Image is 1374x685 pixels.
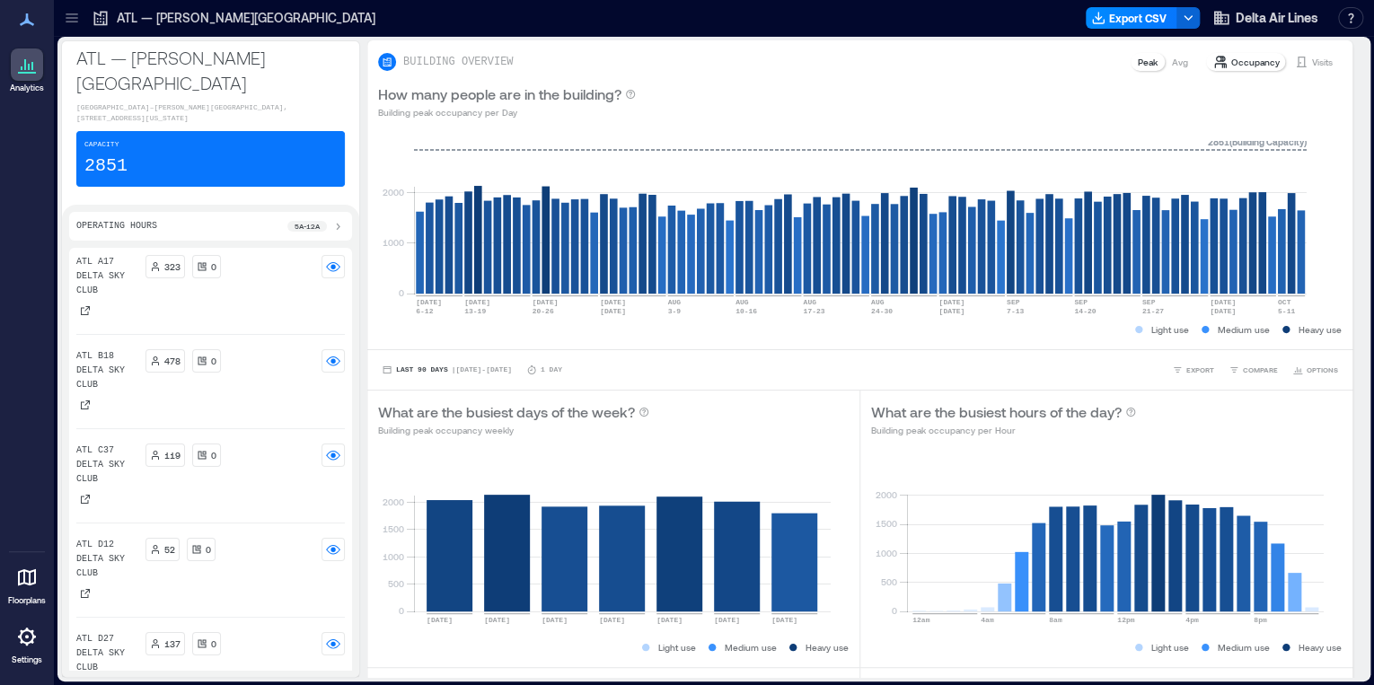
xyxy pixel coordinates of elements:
[735,298,749,306] text: AUG
[771,616,797,624] text: [DATE]
[876,548,897,558] tspan: 1000
[1186,364,1214,375] span: EXPORT
[599,616,625,624] text: [DATE]
[1299,322,1342,337] p: Heavy use
[600,307,626,315] text: [DATE]
[1210,307,1236,315] text: [DATE]
[403,55,513,69] p: BUILDING OVERVIEW
[76,45,345,95] p: ATL — [PERSON_NAME][GEOGRAPHIC_DATA]
[1278,307,1295,315] text: 5-11
[1172,55,1188,69] p: Avg
[1185,616,1199,624] text: 4pm
[164,354,181,368] p: 478
[76,538,138,581] p: ATL D12 Delta Sky Club
[1218,322,1270,337] p: Medium use
[1299,640,1342,654] p: Heavy use
[76,632,138,675] p: ATL D27 Delta Sky Club
[876,518,897,529] tspan: 1500
[383,496,404,506] tspan: 2000
[1074,298,1088,306] text: SEP
[464,307,486,315] text: 13-19
[806,640,849,654] p: Heavy use
[211,637,216,651] p: 0
[383,237,404,248] tspan: 1000
[399,287,404,298] tspan: 0
[1231,55,1280,69] p: Occupancy
[735,307,757,315] text: 10-16
[1117,616,1134,624] text: 12pm
[1151,640,1189,654] p: Light use
[541,364,562,375] p: 1 Day
[1074,307,1096,315] text: 14-20
[1278,298,1291,306] text: OCT
[1007,307,1024,315] text: 7-13
[1243,364,1278,375] span: COMPARE
[803,307,824,315] text: 17-23
[1142,307,1164,315] text: 21-27
[803,298,816,306] text: AUG
[1086,7,1177,29] button: Export CSV
[388,578,404,589] tspan: 500
[1207,4,1324,32] button: Delta Air Lines
[1049,616,1062,624] text: 8am
[1307,364,1338,375] span: OPTIONS
[871,298,885,306] text: AUG
[164,259,181,274] p: 323
[1254,616,1267,624] text: 8pm
[1151,322,1189,337] p: Light use
[211,259,216,274] p: 0
[211,448,216,462] p: 0
[1312,55,1333,69] p: Visits
[3,556,51,611] a: Floorplans
[4,43,49,99] a: Analytics
[12,654,42,665] p: Settings
[1218,640,1270,654] p: Medium use
[1210,298,1236,306] text: [DATE]
[206,542,211,557] p: 0
[10,83,44,93] p: Analytics
[117,9,375,27] p: ATL — [PERSON_NAME][GEOGRAPHIC_DATA]
[484,616,510,624] text: [DATE]
[892,605,897,616] tspan: 0
[1289,361,1342,379] button: OPTIONS
[383,187,404,198] tspan: 2000
[533,298,559,306] text: [DATE]
[725,640,777,654] p: Medium use
[76,349,138,392] p: ATL B18 Delta Sky Club
[464,298,490,306] text: [DATE]
[5,615,48,671] a: Settings
[667,298,681,306] text: AUG
[164,448,181,462] p: 119
[416,307,433,315] text: 6-12
[378,105,636,119] p: Building peak occupancy per Day
[714,616,740,624] text: [DATE]
[76,102,345,124] p: [GEOGRAPHIC_DATA]–[PERSON_NAME][GEOGRAPHIC_DATA], [STREET_ADDRESS][US_STATE]
[656,616,683,624] text: [DATE]
[416,298,442,306] text: [DATE]
[876,489,897,500] tspan: 2000
[383,550,404,561] tspan: 1000
[378,401,635,423] p: What are the busiest days of the week?
[164,542,175,557] p: 52
[871,401,1122,423] p: What are the busiest hours of the day?
[76,443,138,487] p: ATL C37 Delta Sky Club
[378,361,515,379] button: Last 90 Days |[DATE]-[DATE]
[383,523,404,534] tspan: 1500
[164,637,181,651] p: 137
[938,298,964,306] text: [DATE]
[378,423,649,437] p: Building peak occupancy weekly
[1138,55,1158,69] p: Peak
[378,83,621,105] p: How many people are in the building?
[667,307,681,315] text: 3-9
[1225,361,1282,379] button: COMPARE
[295,221,320,232] p: 5a - 12a
[211,354,216,368] p: 0
[1007,298,1020,306] text: SEP
[600,298,626,306] text: [DATE]
[1142,298,1156,306] text: SEP
[1236,9,1318,27] span: Delta Air Lines
[76,255,138,298] p: ATL A17 Delta Sky Club
[658,640,696,654] p: Light use
[871,423,1136,437] p: Building peak occupancy per Hour
[76,219,157,233] p: Operating Hours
